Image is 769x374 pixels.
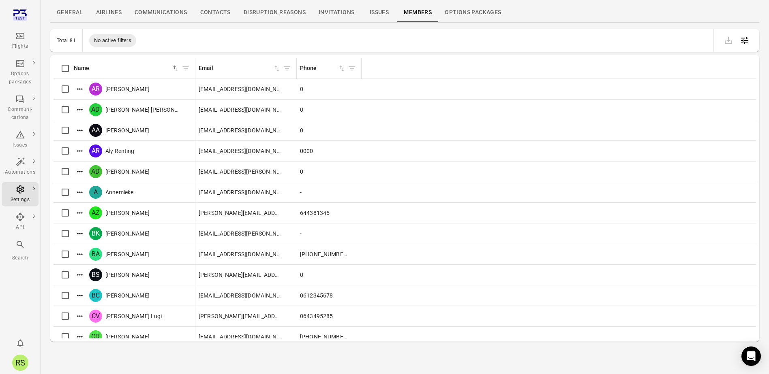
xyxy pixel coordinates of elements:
span: [PHONE_NUMBER] [300,250,347,258]
a: Communications [128,3,194,22]
span: Name [74,64,180,73]
button: Open table configuration [737,32,753,49]
button: Actions [74,289,86,302]
span: 0643495285 [300,312,333,320]
span: [EMAIL_ADDRESS][PERSON_NAME][DOMAIN_NAME] [199,168,282,176]
button: Search [2,237,39,264]
span: [PERSON_NAME][EMAIL_ADDRESS][DOMAIN_NAME] [199,209,282,217]
span: 0 [300,168,303,176]
button: Actions [74,207,86,219]
a: Flights [2,29,39,53]
button: Actions [74,269,86,281]
a: Disruption reasons [237,3,312,22]
button: Actions [74,227,86,240]
button: Actions [74,145,86,157]
span: [PERSON_NAME] [105,229,150,238]
div: AR [89,83,102,96]
div: Search [5,254,35,262]
span: [EMAIL_ADDRESS][DOMAIN_NAME] [199,291,282,300]
a: Members [397,3,438,22]
div: BS [89,268,102,281]
button: Actions [74,83,86,95]
div: Options packages [5,70,35,86]
div: Flights [5,42,35,51]
span: [EMAIL_ADDRESS][DOMAIN_NAME] [199,147,282,155]
a: Airlines [90,3,128,22]
span: [EMAIL_ADDRESS][DOMAIN_NAME] [199,333,282,341]
div: AZ [89,206,102,219]
div: A [89,186,102,199]
span: [PERSON_NAME] [105,271,150,279]
span: [PERSON_NAME] [PERSON_NAME] [105,106,180,114]
span: [PERSON_NAME] [105,126,150,134]
span: Phone [300,64,346,73]
a: Options packages [2,56,39,89]
button: Actions [74,104,86,116]
a: Options packages [438,3,508,22]
div: Settings [5,196,35,204]
span: [PHONE_NUMBER] [300,333,347,341]
span: [EMAIL_ADDRESS][DOMAIN_NAME] [199,106,282,114]
div: Sort by email in ascending order [199,64,281,73]
span: [PERSON_NAME] [105,85,150,93]
span: 644381345 [300,209,330,217]
div: Automations [5,168,35,176]
span: [PERSON_NAME] [105,168,150,176]
a: Automations [2,155,39,179]
span: [PERSON_NAME] Lugt [105,312,163,320]
span: [EMAIL_ADDRESS][DOMAIN_NAME] [199,188,282,196]
button: Notifications [12,335,28,351]
a: Issues [361,3,397,22]
div: - [300,188,358,196]
div: Communi-cations [5,106,35,122]
button: Filter by phone [346,62,358,74]
button: Filter by email [281,62,293,74]
span: [PERSON_NAME] [105,250,150,258]
span: 0000 [300,147,313,155]
div: Issues [5,141,35,149]
span: 0612345678 [300,291,333,300]
span: [EMAIL_ADDRESS][DOMAIN_NAME] [199,85,282,93]
div: Sort by name in descending order [74,64,180,73]
span: 0 [300,106,303,114]
button: Actions [74,166,86,178]
div: Phone [300,64,338,73]
div: Open Intercom Messenger [741,346,761,366]
div: CV [89,310,102,323]
a: Contacts [194,3,237,22]
span: [EMAIL_ADDRESS][DOMAIN_NAME] [199,126,282,134]
span: [PERSON_NAME][EMAIL_ADDRESS][PERSON_NAME][DOMAIN_NAME] [199,271,282,279]
a: General [50,3,90,22]
button: Rishi Soekhoe [9,351,32,374]
span: [EMAIL_ADDRESS][PERSON_NAME][DOMAIN_NAME] [199,229,282,238]
div: Total 81 [57,38,76,43]
a: Issues [2,127,39,152]
span: 0 [300,126,303,134]
span: 0 [300,85,303,93]
a: Invitations [312,3,361,22]
span: Aly Renting [105,147,135,155]
a: Settings [2,182,39,206]
span: [PERSON_NAME][EMAIL_ADDRESS][PERSON_NAME][DOMAIN_NAME] [199,312,282,320]
span: Email [199,64,281,73]
span: [PERSON_NAME] [105,333,150,341]
div: BC [89,289,102,302]
div: Email [199,64,273,73]
div: Sort by phone in ascending order [300,64,346,73]
nav: Local navigation [50,3,759,22]
span: Annemieke [105,188,133,196]
div: - [300,229,358,238]
div: CD [89,330,102,343]
button: Actions [74,248,86,260]
a: API [2,210,39,234]
button: Filter by name [180,62,192,74]
div: AD [89,165,102,178]
button: Actions [74,186,86,198]
div: RS [12,355,28,371]
span: No active filters [89,36,136,45]
div: AR [89,144,102,157]
button: Actions [74,331,86,343]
